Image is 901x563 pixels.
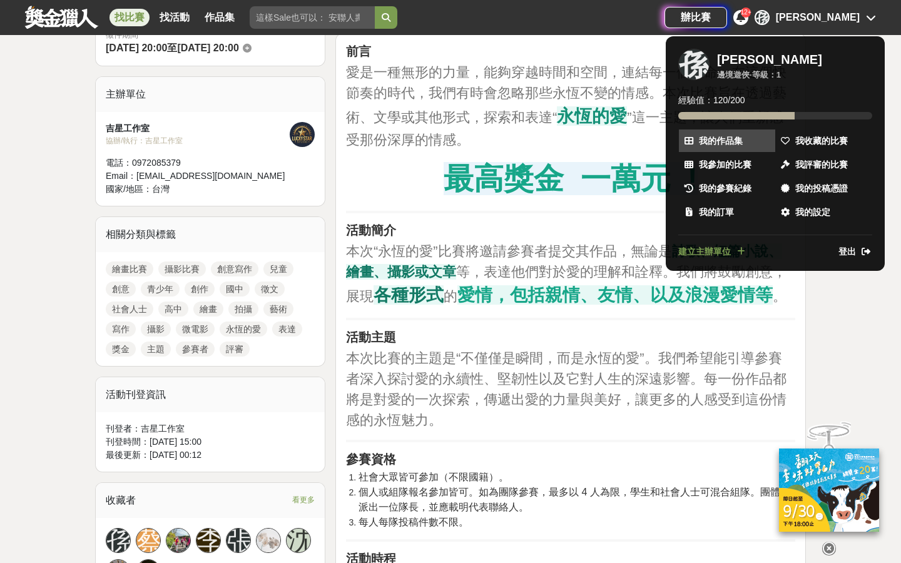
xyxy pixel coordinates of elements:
[779,449,879,532] img: ff197300-f8ee-455f-a0ae-06a3645bc375.jpg
[699,206,734,219] span: 我的訂單
[678,94,745,107] span: 經驗值： 120 / 200
[717,69,750,81] div: 邊境遊俠
[679,177,775,200] a: 我的參賽紀錄
[775,177,872,200] a: 我的投稿憑證
[678,49,710,80] div: 孫
[795,158,848,171] span: 我評審的比賽
[795,206,830,219] span: 我的設定
[775,201,872,223] a: 我的設定
[795,134,848,148] span: 我收藏的比賽
[699,134,743,148] span: 我的作品集
[679,153,775,176] a: 我參加的比賽
[838,245,856,258] span: 登出
[795,182,848,195] span: 我的投稿憑證
[678,245,731,258] span: 建立主辦單位
[775,129,872,152] a: 我收藏的比賽
[679,129,775,152] a: 我的作品集
[679,201,775,223] a: 我的訂單
[752,69,781,81] div: 等級： 1
[741,9,751,16] span: 12+
[717,52,822,67] div: [PERSON_NAME]
[775,153,872,176] a: 我評審的比賽
[664,7,727,28] a: 辦比賽
[838,245,872,258] a: 登出
[699,182,751,195] span: 我的參賽紀錄
[678,245,747,258] a: 建立主辦單位
[699,158,751,171] span: 我參加的比賽
[750,69,752,81] span: ·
